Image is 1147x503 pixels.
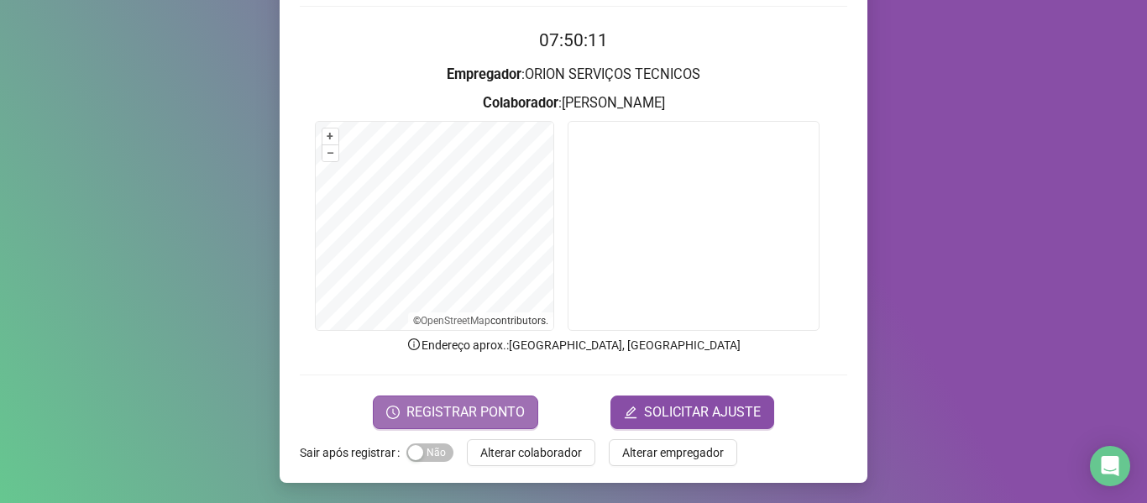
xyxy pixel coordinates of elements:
[483,95,558,111] strong: Colaborador
[406,402,525,422] span: REGISTRAR PONTO
[644,402,761,422] span: SOLICITAR AJUSTE
[300,92,847,114] h3: : [PERSON_NAME]
[467,439,595,466] button: Alterar colaborador
[322,145,338,161] button: –
[480,443,582,462] span: Alterar colaborador
[609,439,737,466] button: Alterar empregador
[622,443,724,462] span: Alterar empregador
[413,315,548,327] li: © contributors.
[539,30,608,50] time: 07:50:11
[447,66,521,82] strong: Empregador
[322,128,338,144] button: +
[610,396,774,429] button: editSOLICITAR AJUSTE
[300,64,847,86] h3: : ORION SERVIÇOS TECNICOS
[406,337,422,352] span: info-circle
[300,439,406,466] label: Sair após registrar
[373,396,538,429] button: REGISTRAR PONTO
[386,406,400,419] span: clock-circle
[300,336,847,354] p: Endereço aprox. : [GEOGRAPHIC_DATA], [GEOGRAPHIC_DATA]
[1090,446,1130,486] div: Open Intercom Messenger
[624,406,637,419] span: edit
[421,315,490,327] a: OpenStreetMap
